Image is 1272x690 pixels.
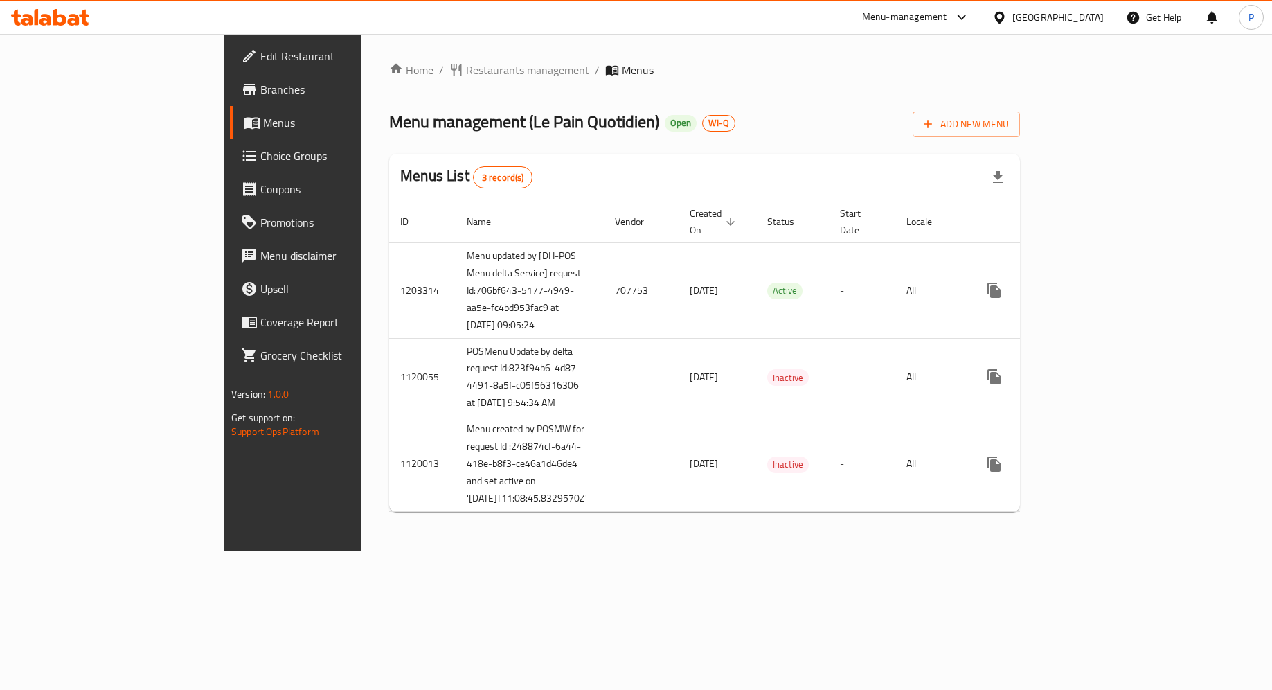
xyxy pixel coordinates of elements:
[230,339,437,372] a: Grocery Checklist
[230,39,437,73] a: Edit Restaurant
[906,213,950,230] span: Locale
[389,62,1020,78] nav: breadcrumb
[466,62,589,78] span: Restaurants management
[260,347,426,364] span: Grocery Checklist
[703,117,735,129] span: WI-Q
[978,274,1011,307] button: more
[1011,448,1044,481] button: Change Status
[230,272,437,306] a: Upsell
[474,171,532,184] span: 3 record(s)
[439,62,444,78] li: /
[967,201,1122,243] th: Actions
[260,214,426,231] span: Promotions
[230,306,437,339] a: Coverage Report
[595,62,600,78] li: /
[260,281,426,297] span: Upsell
[400,213,427,230] span: ID
[456,416,604,512] td: Menu created by POSMW for request Id :248874cf-6a44-418e-b8f3-ce46a1d46de4 and set active on '[DA...
[767,369,809,386] div: Inactive
[1248,10,1254,25] span: P
[456,242,604,338] td: Menu updated by [DH-POS Menu delta Service] request Id:706bf643-5177-4949-aa5e-fc4bd953fac9 at [D...
[389,106,659,137] span: Menu management ( Le Pain Quotidien )
[767,283,803,299] div: Active
[981,161,1014,194] div: Export file
[260,81,426,98] span: Branches
[924,116,1009,133] span: Add New Menu
[473,166,533,188] div: Total records count
[767,213,812,230] span: Status
[665,115,697,132] div: Open
[615,213,662,230] span: Vendor
[230,172,437,206] a: Coupons
[231,423,319,441] a: Support.OpsPlatform
[690,205,740,238] span: Created On
[1011,274,1044,307] button: Change Status
[690,281,718,299] span: [DATE]
[978,360,1011,393] button: more
[267,385,289,403] span: 1.0.0
[895,338,967,416] td: All
[604,242,679,338] td: 707753
[260,48,426,64] span: Edit Restaurant
[862,9,947,26] div: Menu-management
[895,416,967,512] td: All
[231,409,295,427] span: Get support on:
[230,73,437,106] a: Branches
[767,370,809,386] span: Inactive
[829,242,895,338] td: -
[260,314,426,330] span: Coverage Report
[665,117,697,129] span: Open
[767,283,803,299] span: Active
[230,239,437,272] a: Menu disclaimer
[230,139,437,172] a: Choice Groups
[1012,10,1104,25] div: [GEOGRAPHIC_DATA]
[622,62,654,78] span: Menus
[767,457,809,472] span: Inactive
[456,338,604,416] td: POSMenu Update by delta request Id:823f94b6-4d87-4491-8a5f-c05f56316306 at [DATE] 9:54:34 AM
[467,213,509,230] span: Name
[767,457,809,473] div: Inactive
[690,368,718,386] span: [DATE]
[260,247,426,264] span: Menu disclaimer
[913,112,1020,137] button: Add New Menu
[895,242,967,338] td: All
[260,181,426,197] span: Coupons
[231,385,265,403] span: Version:
[230,106,437,139] a: Menus
[690,454,718,472] span: [DATE]
[230,206,437,239] a: Promotions
[1011,360,1044,393] button: Change Status
[829,338,895,416] td: -
[829,416,895,512] td: -
[400,166,532,188] h2: Menus List
[263,114,426,131] span: Menus
[840,205,879,238] span: Start Date
[389,201,1122,513] table: enhanced table
[449,62,589,78] a: Restaurants management
[978,448,1011,481] button: more
[260,148,426,164] span: Choice Groups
